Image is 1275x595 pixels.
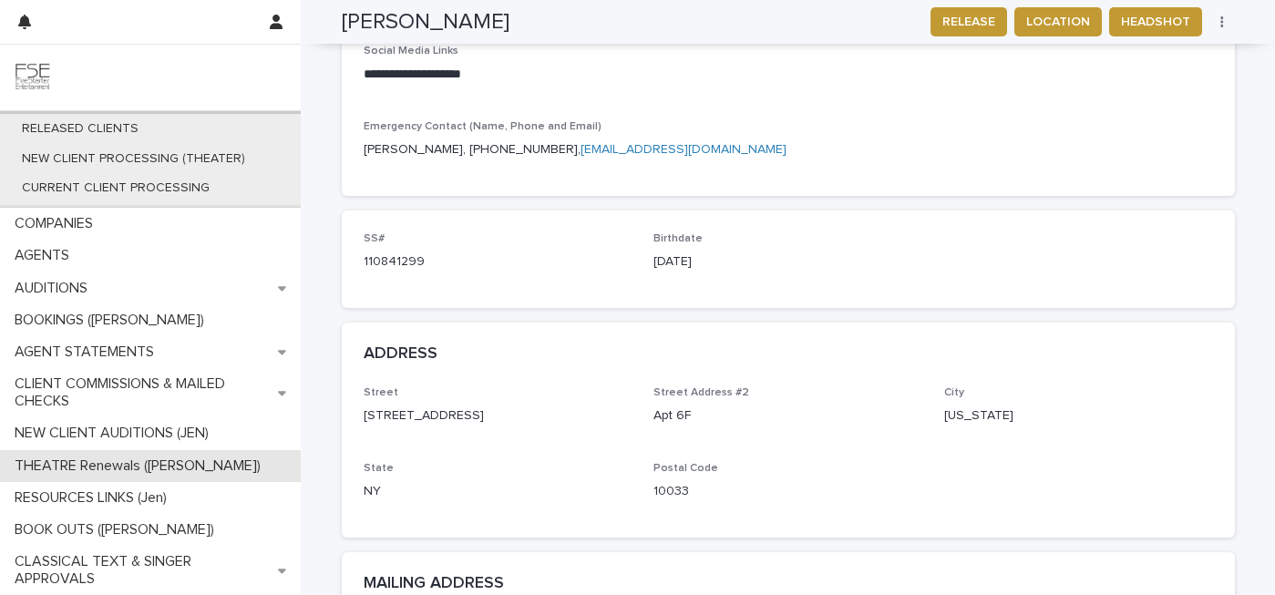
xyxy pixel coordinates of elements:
[7,121,153,137] p: RELEASED CLIENTS
[7,247,84,264] p: AGENTS
[653,482,922,501] p: 10033
[364,574,504,594] h2: MAILING ADDRESS
[7,215,108,232] p: COMPANIES
[653,406,922,426] p: Apt 6F
[364,344,437,364] h2: ADDRESS
[1109,7,1202,36] button: HEADSHOT
[364,46,458,56] span: Social Media Links
[1026,13,1090,31] span: LOCATION
[7,375,278,410] p: CLIENT COMMISSIONS & MAILED CHECKS
[1121,13,1190,31] span: HEADSHOT
[942,13,995,31] span: RELEASE
[653,233,703,244] span: Birthdate
[944,387,964,398] span: City
[653,252,922,272] p: [DATE]
[7,457,275,475] p: THEATRE Renewals ([PERSON_NAME])
[7,489,181,507] p: RESOURCES LINKS (Jen)
[364,387,398,398] span: Street
[7,151,260,167] p: NEW CLIENT PROCESSING (THEATER)
[653,463,718,474] span: Postal Code
[944,406,1213,426] p: [US_STATE]
[364,252,632,272] p: 110841299
[342,9,509,36] h2: [PERSON_NAME]
[1014,7,1102,36] button: LOCATION
[7,344,169,361] p: AGENT STATEMENTS
[364,140,1213,159] p: [PERSON_NAME], [PHONE_NUMBER],
[364,463,394,474] span: State
[364,482,632,501] p: NY
[7,180,224,196] p: CURRENT CLIENT PROCESSING
[7,553,278,588] p: CLASSICAL TEXT & SINGER APPROVALS
[931,7,1007,36] button: RELEASE
[364,406,632,426] p: [STREET_ADDRESS]
[7,425,223,442] p: NEW CLIENT AUDITIONS (JEN)
[7,280,102,297] p: AUDITIONS
[15,59,51,96] img: 9JgRvJ3ETPGCJDhvPVA5
[7,521,229,539] p: BOOK OUTS ([PERSON_NAME])
[7,312,219,329] p: BOOKINGS ([PERSON_NAME])
[653,387,749,398] span: Street Address #2
[364,121,602,132] span: Emergency Contact (Name, Phone and Email)
[364,233,385,244] span: SS#
[581,143,787,156] a: [EMAIL_ADDRESS][DOMAIN_NAME]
